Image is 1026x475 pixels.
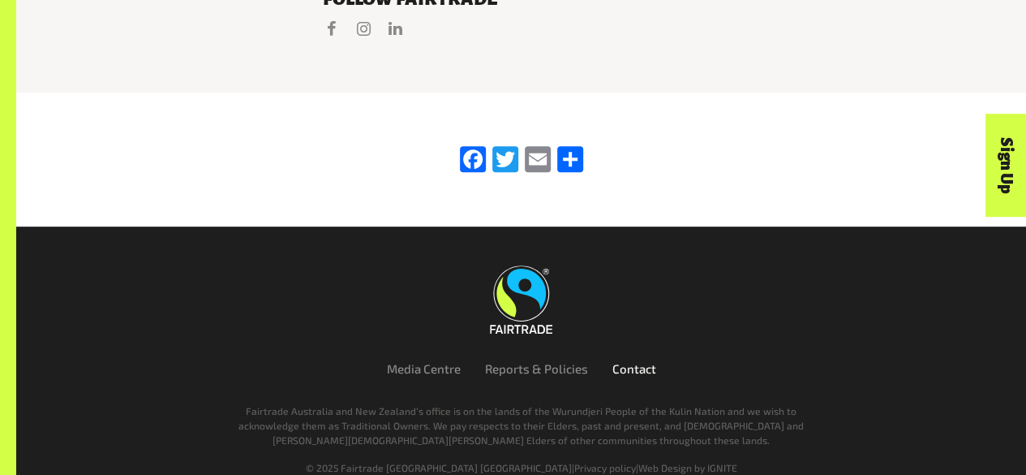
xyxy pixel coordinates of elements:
[638,462,737,473] a: Web Design by IGNITE
[485,361,588,376] a: Reports & Policies
[522,146,554,175] a: Email
[490,266,552,334] img: Fairtrade Australia New Zealand logo
[387,361,461,376] a: Media Centre
[489,146,522,175] a: Twitter
[387,19,405,37] a: Visit us on linkedIn
[457,146,489,175] a: Facebook
[574,462,636,473] a: Privacy policy
[612,361,656,376] a: Contact
[354,19,372,37] a: Visit us on Instagram
[306,462,572,473] span: © 2025 Fairtrade [GEOGRAPHIC_DATA] [GEOGRAPHIC_DATA]
[77,460,966,475] div: | |
[323,19,341,37] a: Visit us on facebook
[228,404,815,447] p: Fairtrade Australia and New Zealand’s office is on the lands of the Wurundjeri People of the Kuli...
[554,146,586,175] a: Share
